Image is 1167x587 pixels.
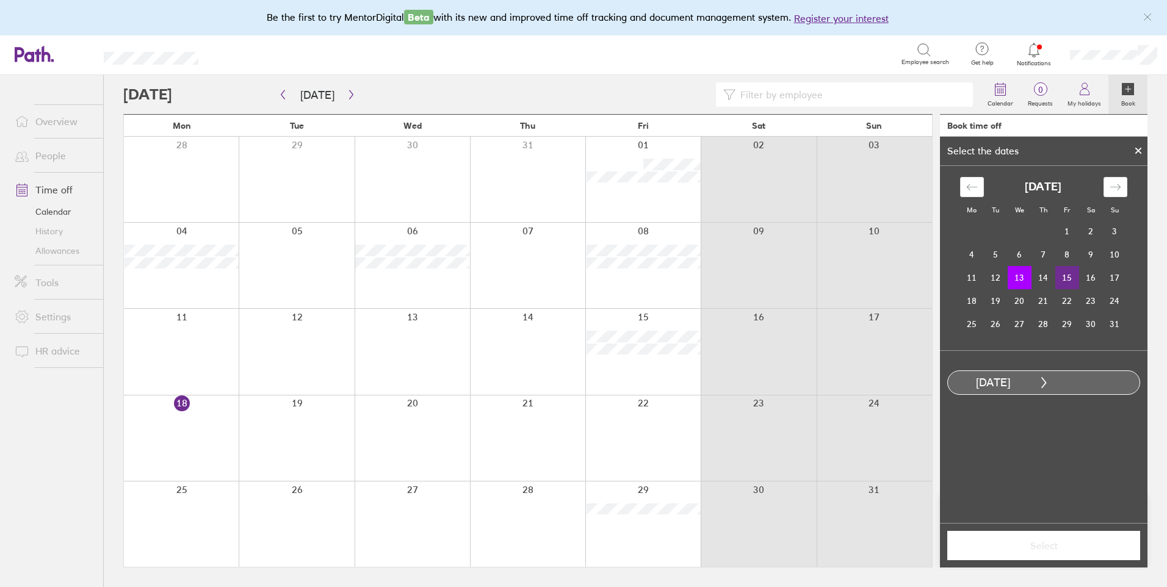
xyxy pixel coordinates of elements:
[735,83,966,106] input: Filter by employee
[520,121,535,131] span: Thu
[1060,96,1108,107] label: My holidays
[1103,289,1127,312] td: Choose Sunday, August 24, 2025 as your check-out date. It’s available.
[1025,181,1061,193] strong: [DATE]
[403,121,422,131] span: Wed
[1021,85,1060,95] span: 0
[967,206,977,214] small: Mo
[956,540,1132,551] span: Select
[1032,289,1055,312] td: Choose Thursday, August 21, 2025 as your check-out date. It’s available.
[980,96,1021,107] label: Calendar
[1021,96,1060,107] label: Requests
[1079,289,1103,312] td: Choose Saturday, August 23, 2025 as your check-out date. It’s available.
[5,221,103,241] a: History
[992,206,999,214] small: Tu
[1014,41,1054,67] a: Notifications
[960,177,984,197] div: Move backward to switch to the previous month.
[1064,206,1070,214] small: Fr
[1103,266,1127,289] td: Choose Sunday, August 17, 2025 as your check-out date. It’s available.
[1079,266,1103,289] td: Choose Saturday, August 16, 2025 as your check-out date. It’s available.
[5,109,103,134] a: Overview
[1015,206,1024,214] small: We
[960,243,984,266] td: Choose Monday, August 4, 2025 as your check-out date. It’s available.
[984,312,1008,336] td: Choose Tuesday, August 26, 2025 as your check-out date. It’s available.
[947,121,1002,131] div: Book time off
[173,121,191,131] span: Mon
[5,339,103,363] a: HR advice
[1079,312,1103,336] td: Choose Saturday, August 30, 2025 as your check-out date. It’s available.
[1103,220,1127,243] td: Choose Sunday, August 3, 2025 as your check-out date. It’s available.
[980,75,1021,114] a: Calendar
[1103,312,1127,336] td: Choose Sunday, August 31, 2025 as your check-out date. It’s available.
[5,304,103,329] a: Settings
[901,59,949,66] span: Employee search
[1087,206,1095,214] small: Sa
[1039,206,1047,214] small: Th
[1104,177,1127,197] div: Move forward to switch to the next month.
[947,531,1140,560] button: Select
[1079,243,1103,266] td: Choose Saturday, August 9, 2025 as your check-out date. It’s available.
[290,121,304,131] span: Tue
[1008,243,1032,266] td: Choose Wednesday, August 6, 2025 as your check-out date. It’s available.
[5,241,103,261] a: Allowances
[5,270,103,295] a: Tools
[1032,243,1055,266] td: Choose Thursday, August 7, 2025 as your check-out date. It’s available.
[984,289,1008,312] td: Choose Tuesday, August 19, 2025 as your check-out date. It’s available.
[984,266,1008,289] td: Choose Tuesday, August 12, 2025 as your check-out date. It’s available.
[1108,75,1147,114] a: Book
[1008,312,1032,336] td: Choose Wednesday, August 27, 2025 as your check-out date. It’s available.
[947,166,1141,350] div: Calendar
[1008,266,1032,289] td: Selected as start date. Wednesday, August 13, 2025
[948,376,1038,389] div: [DATE]
[1060,75,1108,114] a: My holidays
[960,266,984,289] td: Choose Monday, August 11, 2025 as your check-out date. It’s available.
[1079,220,1103,243] td: Choose Saturday, August 2, 2025 as your check-out date. It’s available.
[5,178,103,202] a: Time off
[231,48,262,59] div: Search
[5,143,103,168] a: People
[1055,266,1079,289] td: Choose Friday, August 15, 2025 as your check-out date. It’s available.
[984,243,1008,266] td: Choose Tuesday, August 5, 2025 as your check-out date. It’s available.
[1055,243,1079,266] td: Choose Friday, August 8, 2025 as your check-out date. It’s available.
[1103,243,1127,266] td: Choose Sunday, August 10, 2025 as your check-out date. It’s available.
[404,10,433,24] span: Beta
[940,145,1026,156] div: Select the dates
[1032,266,1055,289] td: Choose Thursday, August 14, 2025 as your check-out date. It’s available.
[866,121,882,131] span: Sun
[1021,75,1060,114] a: 0Requests
[1055,289,1079,312] td: Choose Friday, August 22, 2025 as your check-out date. It’s available.
[1111,206,1119,214] small: Su
[291,85,344,105] button: [DATE]
[963,59,1002,67] span: Get help
[1014,60,1054,67] span: Notifications
[752,121,765,131] span: Sat
[1008,289,1032,312] td: Choose Wednesday, August 20, 2025 as your check-out date. It’s available.
[960,312,984,336] td: Choose Monday, August 25, 2025 as your check-out date. It’s available.
[638,121,649,131] span: Fri
[960,289,984,312] td: Choose Monday, August 18, 2025 as your check-out date. It’s available.
[1114,96,1143,107] label: Book
[1055,220,1079,243] td: Choose Friday, August 1, 2025 as your check-out date. It’s available.
[267,10,901,26] div: Be the first to try MentorDigital with its new and improved time off tracking and document manage...
[5,202,103,221] a: Calendar
[1055,312,1079,336] td: Choose Friday, August 29, 2025 as your check-out date. It’s available.
[794,11,889,26] button: Register your interest
[1032,312,1055,336] td: Choose Thursday, August 28, 2025 as your check-out date. It’s available.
